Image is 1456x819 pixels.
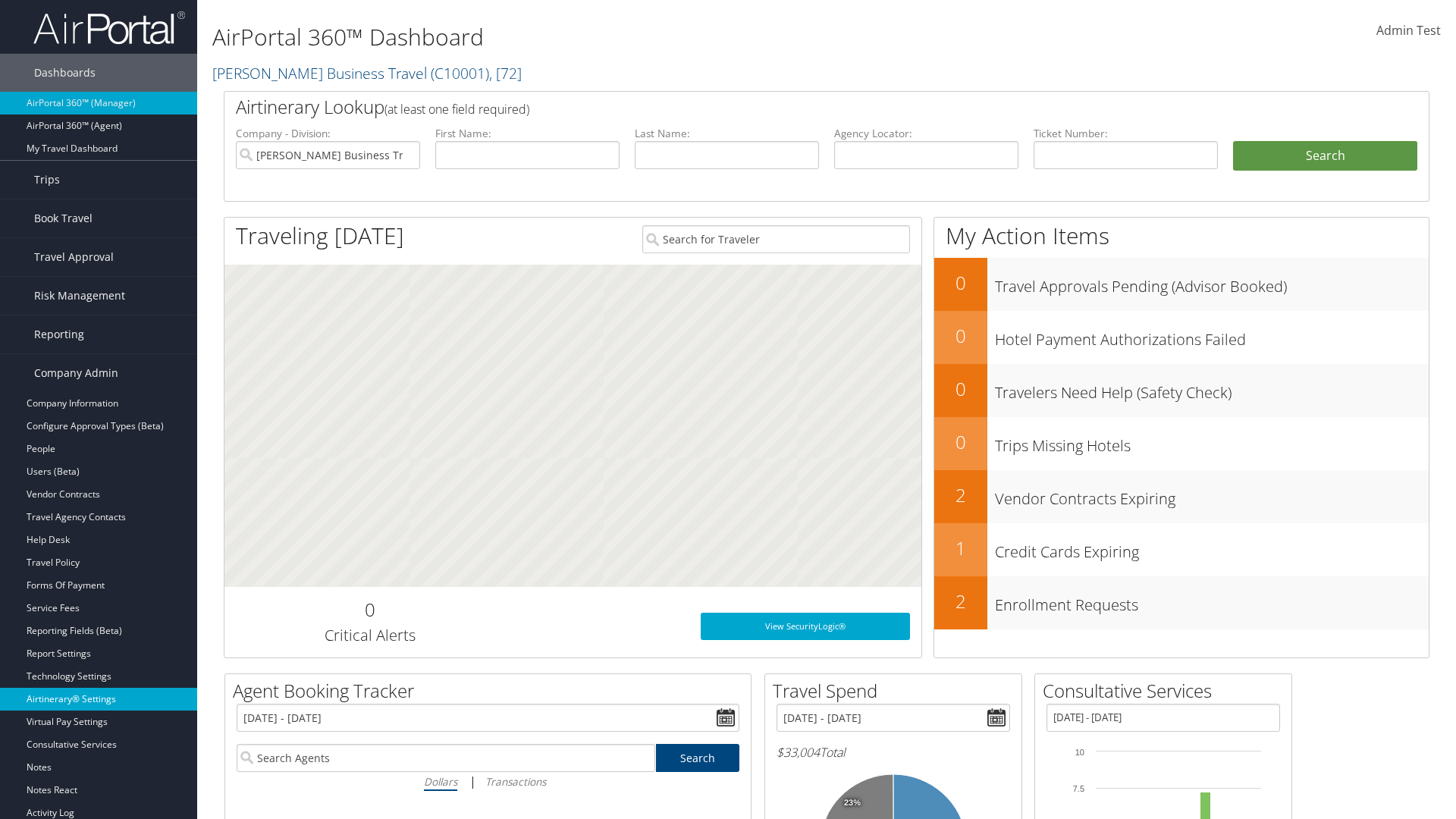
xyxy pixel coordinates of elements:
[934,576,1429,629] a: 2Enrollment Requests
[777,744,1010,761] h6: Total
[34,277,125,315] span: Risk Management
[236,94,1317,120] h2: Airtinerary Lookup
[424,774,457,789] i: Dollars
[995,268,1429,297] h3: Travel Approvals Pending (Advisor Booked)
[236,625,504,646] h3: Critical Alerts
[212,63,522,83] a: [PERSON_NAME] Business Travel
[34,161,60,199] span: Trips
[934,417,1429,470] a: 0Trips Missing Hotels
[1233,141,1417,171] button: Search
[995,375,1429,403] h3: Travelers Need Help (Safety Check)
[236,220,404,252] h1: Traveling [DATE]
[384,101,529,118] span: (at least one field required)
[773,678,1021,704] h2: Travel Spend
[834,126,1018,141] label: Agency Locator:
[995,322,1429,350] h3: Hotel Payment Authorizations Failed
[995,481,1429,510] h3: Vendor Contracts Expiring
[995,534,1429,563] h3: Credit Cards Expiring
[701,613,910,640] a: View SecurityLogic®
[934,470,1429,523] a: 2Vendor Contracts Expiring
[236,126,420,141] label: Company - Division:
[233,678,751,704] h2: Agent Booking Tracker
[237,772,739,791] div: |
[34,199,93,237] span: Book Travel
[995,428,1429,457] h3: Trips Missing Hotels
[934,220,1429,252] h1: My Action Items
[237,744,655,772] input: Search Agents
[642,225,910,253] input: Search for Traveler
[934,311,1429,364] a: 0Hotel Payment Authorizations Failed
[934,535,987,561] h2: 1
[1043,678,1291,704] h2: Consultative Services
[236,597,504,623] h2: 0
[777,744,820,761] span: $33,004
[934,270,987,296] h2: 0
[934,523,1429,576] a: 1Credit Cards Expiring
[489,63,522,83] span: , [ 72 ]
[656,744,740,772] a: Search
[431,63,489,83] span: ( C10001 )
[635,126,819,141] label: Last Name:
[34,315,84,353] span: Reporting
[844,799,861,808] tspan: 23%
[1376,8,1441,55] a: Admin Test
[934,376,987,402] h2: 0
[34,354,118,392] span: Company Admin
[934,482,987,508] h2: 2
[934,258,1429,311] a: 0Travel Approvals Pending (Advisor Booked)
[1073,784,1084,793] tspan: 7.5
[435,126,620,141] label: First Name:
[1376,22,1441,39] span: Admin Test
[34,238,114,276] span: Travel Approval
[934,429,987,455] h2: 0
[934,588,987,614] h2: 2
[995,587,1429,616] h3: Enrollment Requests
[33,10,185,45] img: airportal-logo.png
[212,21,1031,53] h1: AirPortal 360™ Dashboard
[34,54,96,92] span: Dashboards
[934,323,987,349] h2: 0
[485,774,546,789] i: Transactions
[934,364,1429,417] a: 0Travelers Need Help (Safety Check)
[1034,126,1218,141] label: Ticket Number:
[1075,748,1084,757] tspan: 10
